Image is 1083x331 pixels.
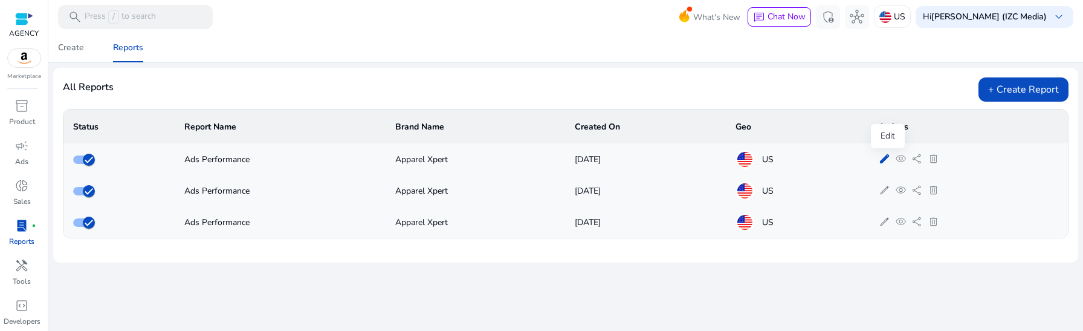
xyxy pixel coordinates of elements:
b: [PERSON_NAME] (IZC Media) [931,11,1047,22]
span: lab_profile [15,218,29,233]
span: Chat Now [768,11,806,22]
span: What's New [693,7,740,28]
span: handyman [15,258,29,273]
span: fiber_manual_record [31,223,36,228]
span: share [911,185,923,196]
span: keyboard_arrow_down [1052,10,1066,24]
span: edit [879,153,890,165]
p: Report Name [184,121,376,133]
td: Apparel Xpert [386,175,565,206]
div: US [735,182,859,200]
p: Hi [923,13,1047,21]
p: Sales [13,196,31,207]
img: amazon.svg [8,49,40,67]
span: chat [753,11,765,24]
div: Create [58,44,84,52]
p: Product [9,116,35,127]
p: Status [73,121,165,133]
span: visibility [895,216,907,228]
span: campaign [15,139,29,153]
p: Brand Name [395,121,555,133]
div: Reports [113,44,143,52]
div: Ads Performance [184,185,376,197]
span: share [911,216,923,228]
span: edit [879,185,890,196]
span: visibility [895,153,907,165]
td: Apparel Xpert [386,143,565,175]
div: Ads Performance [184,153,376,166]
span: delete [928,216,939,228]
div: US [735,213,859,232]
button: admin_panel_settings [816,5,840,29]
p: Developers [4,316,40,327]
p: Press to search [85,10,156,24]
div: Edit [871,124,905,148]
span: inventory_2 [15,99,29,113]
span: delete [928,185,939,196]
p: Created On [575,121,717,133]
span: code_blocks [15,298,29,313]
p: Marketplace [7,72,41,81]
p: Actions [879,121,1058,133]
button: chatChat Now [748,7,811,27]
div: Ads Performance [184,216,376,229]
td: Apparel Xpert [386,206,565,238]
div: + Create Report [978,77,1068,102]
span: share [911,153,923,165]
span: / [108,10,119,24]
div: US [735,150,859,169]
img: us.svg [879,11,891,23]
td: [DATE] [565,143,726,175]
p: Geo [735,121,859,133]
button: hub [845,5,869,29]
h4: All Reports [63,82,114,93]
td: [DATE] [565,175,726,206]
p: US [894,6,905,27]
span: search [68,10,82,24]
span: visibility [895,185,907,196]
span: admin_panel_settings [821,10,835,24]
p: AGENCY [9,28,39,39]
p: Ads [15,156,28,167]
span: donut_small [15,179,29,193]
span: edit [879,216,890,228]
td: [DATE] [565,206,726,238]
p: Reports [9,236,34,247]
span: hub [850,10,864,24]
p: Tools [13,276,31,287]
span: delete [928,153,939,165]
